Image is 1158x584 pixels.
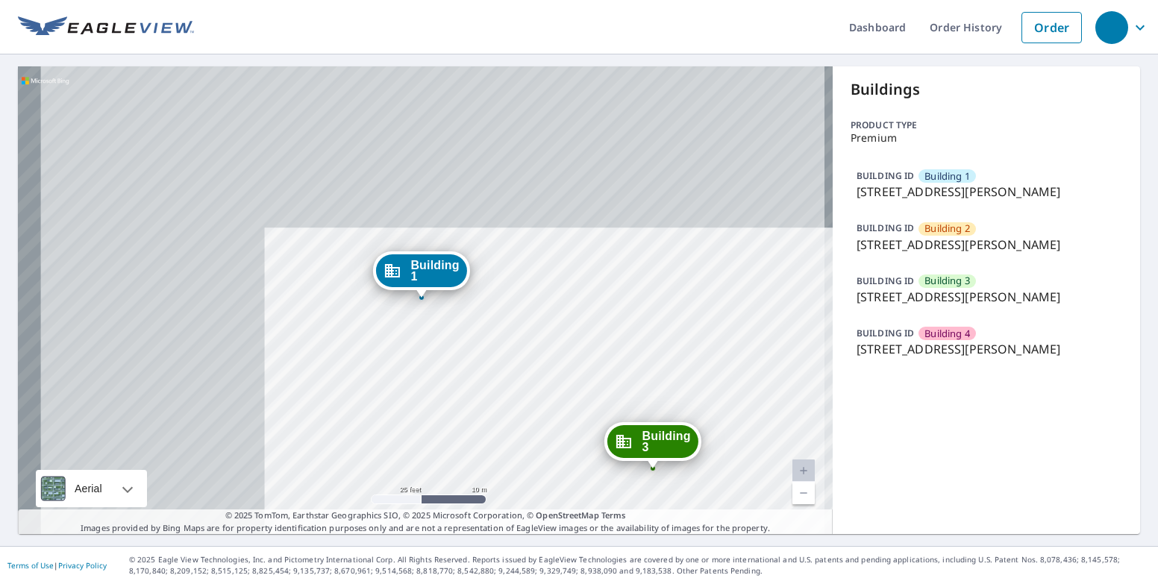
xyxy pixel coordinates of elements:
[857,274,914,287] p: BUILDING ID
[70,470,107,507] div: Aerial
[225,509,626,522] span: © 2025 TomTom, Earthstar Geographics SIO, © 2025 Microsoft Corporation, ©
[857,340,1116,358] p: [STREET_ADDRESS][PERSON_NAME]
[18,509,833,534] p: Images provided by Bing Maps are for property identification purposes only and are not a represen...
[1021,12,1082,43] a: Order
[851,78,1122,101] p: Buildings
[601,509,626,521] a: Terms
[7,561,107,570] p: |
[924,274,970,288] span: Building 3
[851,132,1122,144] p: Premium
[857,222,914,234] p: BUILDING ID
[642,430,691,453] span: Building 3
[536,509,598,521] a: OpenStreetMap
[410,260,459,282] span: Building 1
[857,327,914,339] p: BUILDING ID
[7,560,54,571] a: Terms of Use
[36,470,147,507] div: Aerial
[792,482,815,504] a: Current Level 20, Zoom Out
[857,236,1116,254] p: [STREET_ADDRESS][PERSON_NAME]
[129,554,1151,577] p: © 2025 Eagle View Technologies, Inc. and Pictometry International Corp. All Rights Reserved. Repo...
[372,251,469,298] div: Dropped pin, building Building 1, Commercial property, 2249 N Section St Sullivan, IN 47882
[924,327,970,341] span: Building 4
[857,169,914,182] p: BUILDING ID
[924,222,970,236] span: Building 2
[857,288,1116,306] p: [STREET_ADDRESS][PERSON_NAME]
[58,560,107,571] a: Privacy Policy
[851,119,1122,132] p: Product type
[604,422,701,468] div: Dropped pin, building Building 3, Commercial property, 2249 N Section St Sullivan, IN 47882
[792,459,815,482] a: Current Level 20, Zoom In Disabled
[924,169,970,183] span: Building 1
[857,183,1116,201] p: [STREET_ADDRESS][PERSON_NAME]
[18,16,194,39] img: EV Logo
